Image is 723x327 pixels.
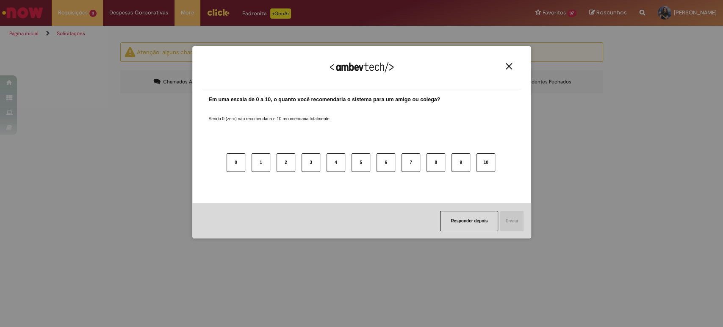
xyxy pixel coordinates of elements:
[209,106,331,122] label: Sendo 0 (zero) não recomendaria e 10 recomendaria totalmente.
[227,153,245,172] button: 0
[427,153,445,172] button: 8
[440,211,498,231] button: Responder depois
[402,153,420,172] button: 7
[277,153,295,172] button: 2
[503,63,515,70] button: Close
[506,63,512,69] img: Close
[352,153,370,172] button: 5
[330,62,393,72] img: Logo Ambevtech
[476,153,495,172] button: 10
[252,153,270,172] button: 1
[209,96,440,104] label: Em uma escala de 0 a 10, o quanto você recomendaria o sistema para um amigo ou colega?
[327,153,345,172] button: 4
[302,153,320,172] button: 3
[452,153,470,172] button: 9
[377,153,395,172] button: 6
